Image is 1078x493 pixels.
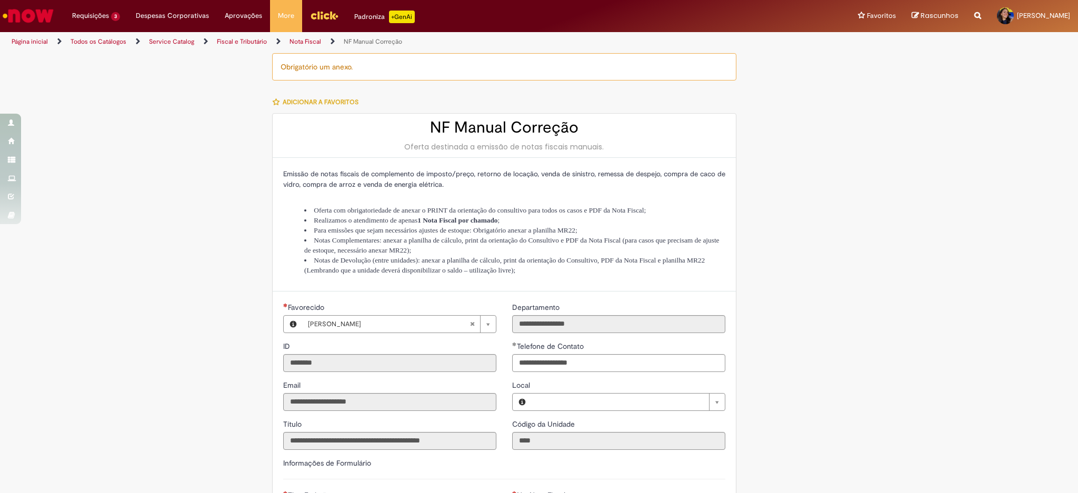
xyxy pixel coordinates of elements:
[867,11,896,21] span: Favoritos
[283,432,496,450] input: Título
[513,394,532,410] button: Local, Visualizar este registro
[283,98,358,106] span: Adicionar a Favoritos
[225,11,262,21] span: Aprovações
[8,32,711,52] ul: Trilhas de página
[1,5,55,26] img: ServiceNow
[283,419,304,429] label: Somente leitura - Título
[314,226,577,234] span: Para emissões que sejam necessários ajustes de estoque: Obrigatório anexar a planilha MR22;
[921,11,959,21] span: Rascunhos
[283,341,292,351] span: Somente leitura - ID
[532,394,725,410] a: Limpar campo Local
[354,11,415,23] div: Padroniza
[308,316,470,333] span: [PERSON_NAME]
[314,216,500,224] span: Realizamos o atendimento de apenas ;
[512,354,725,372] input: Telefone de Contato
[284,316,303,333] button: Favorecido, Visualizar este registro Barbara Luiza de Oliveira Ferreira
[417,216,497,224] strong: 1 Nota Fiscal por chamado
[304,236,720,254] span: Notas Complementares: anexar a planilha de cálculo, print da orientação do Consultivo e PDF da No...
[136,11,209,21] span: Despesas Corporativas
[278,11,294,21] span: More
[283,119,725,136] h2: NF Manual Correção
[512,302,562,313] label: Somente leitura - Departamento
[310,7,338,23] img: click_logo_yellow_360x200.png
[12,37,48,46] a: Página inicial
[283,303,288,307] span: Obrigatório Preenchido
[389,11,415,23] p: +GenAi
[290,37,321,46] a: Nota Fiscal
[71,37,126,46] a: Todos os Catálogos
[217,37,267,46] a: Fiscal e Tributário
[283,169,725,189] span: Emissão de notas fiscais de complemento de imposto/preço, retorno de locação, venda de sinistro, ...
[1017,11,1070,20] span: [PERSON_NAME]
[512,380,532,390] span: Local
[303,316,496,333] a: [PERSON_NAME]Limpar campo Favorecido
[512,303,562,312] span: Somente leitura - Departamento
[464,316,480,333] abbr: Limpar campo Favorecido
[344,37,402,46] a: NF Manual Correção
[272,91,364,113] button: Adicionar a Favoritos
[283,142,725,152] div: Oferta destinada a emissão de notas fiscais manuais.
[283,380,303,390] label: Somente leitura - Email
[512,342,517,346] span: Obrigatório Preenchido
[517,341,586,351] span: Telefone de Contato
[304,256,705,274] span: Notas de Devolução (entre unidades): anexar a planilha de cálculo, print da orientação do Consult...
[283,354,496,372] input: ID
[512,419,577,429] label: Somente leitura - Código da Unidade
[111,12,120,21] span: 3
[149,37,194,46] a: Service Catalog
[314,206,646,214] span: Oferta com obrigatoriedade de anexar o PRINT da orientação do consultivo para todos os casos e PD...
[283,393,496,411] input: Email
[288,303,326,312] span: Necessários - Favorecido
[512,432,725,450] input: Código da Unidade
[272,53,736,81] div: Obrigatório um anexo.
[512,315,725,333] input: Departamento
[283,458,371,468] label: Informações de Formulário
[283,341,292,351] label: Somente leitura - ID
[912,11,959,21] a: Rascunhos
[72,11,109,21] span: Requisições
